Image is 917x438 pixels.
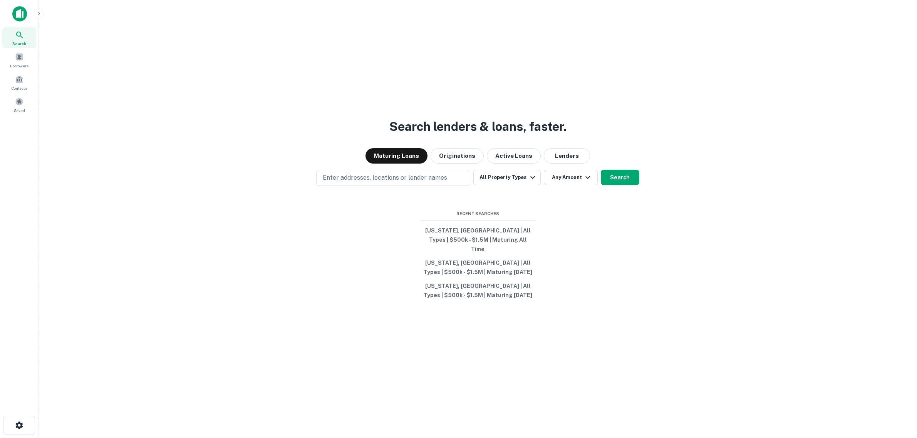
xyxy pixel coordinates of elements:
[2,72,36,93] a: Contacts
[473,170,540,185] button: All Property Types
[420,211,536,217] span: Recent Searches
[878,376,917,413] iframe: Chat Widget
[12,6,27,22] img: capitalize-icon.png
[323,173,447,182] p: Enter addresses, locations or lender names
[420,224,536,256] button: [US_STATE], [GEOGRAPHIC_DATA] | All Types | $500k - $1.5M | Maturing All Time
[2,94,36,115] a: Saved
[420,279,536,302] button: [US_STATE], [GEOGRAPHIC_DATA] | All Types | $500k - $1.5M | Maturing [DATE]
[10,63,28,69] span: Borrowers
[431,148,484,164] button: Originations
[316,170,470,186] button: Enter addresses, locations or lender names
[365,148,427,164] button: Maturing Loans
[544,170,598,185] button: Any Amount
[601,170,639,185] button: Search
[487,148,541,164] button: Active Loans
[2,50,36,70] a: Borrowers
[389,117,567,136] h3: Search lenders & loans, faster.
[12,85,27,91] span: Contacts
[2,27,36,48] a: Search
[14,107,25,114] span: Saved
[12,40,26,47] span: Search
[544,148,590,164] button: Lenders
[420,256,536,279] button: [US_STATE], [GEOGRAPHIC_DATA] | All Types | $500k - $1.5M | Maturing [DATE]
